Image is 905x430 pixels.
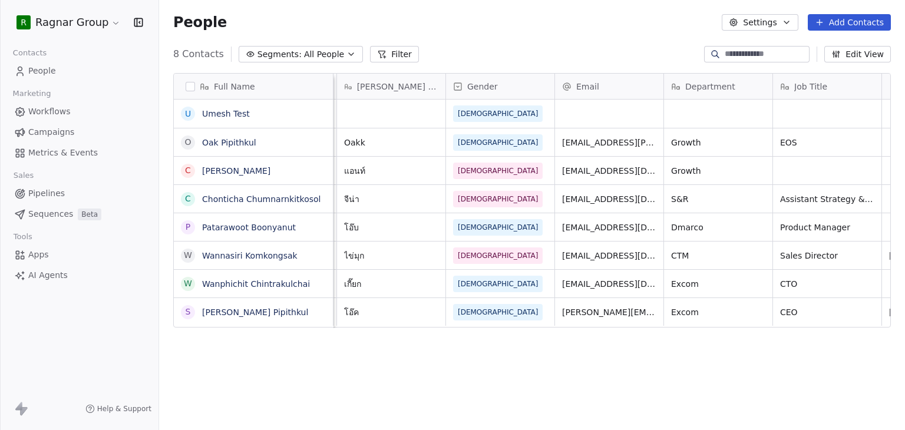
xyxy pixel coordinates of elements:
span: Product Manager [780,221,874,233]
span: Dmarco [671,221,765,233]
span: [DEMOGRAPHIC_DATA] [458,306,538,318]
span: EOS [780,137,874,148]
span: People [173,14,227,31]
span: [DEMOGRAPHIC_DATA] [458,108,538,120]
span: Sales [8,167,39,184]
span: All People [304,48,344,61]
span: Gender [467,81,498,92]
a: [PERSON_NAME] [202,166,270,176]
div: C [185,193,191,205]
a: AI Agents [9,266,149,285]
span: [DEMOGRAPHIC_DATA] [458,221,538,233]
span: จีน่า [344,193,438,205]
a: SequencesBeta [9,204,149,224]
span: ไข่มุก [344,250,438,262]
span: People [28,65,56,77]
span: Marketing [8,85,56,102]
span: Excom [671,306,765,318]
span: [PERSON_NAME][EMAIL_ADDRESS][DOMAIN_NAME] [562,306,656,318]
a: Wanphichit Chintrakulchai [202,279,310,289]
span: [DEMOGRAPHIC_DATA] [458,165,538,177]
span: R [21,16,27,28]
span: [DEMOGRAPHIC_DATA] [458,250,538,262]
a: [PERSON_NAME] Pipithkul [202,307,308,317]
span: Sales Director [780,250,874,262]
button: Filter [370,46,419,62]
div: W [184,277,192,290]
span: Apps [28,249,49,261]
span: AI Agents [28,269,68,282]
span: Excom [671,278,765,290]
span: Campaigns [28,126,74,138]
button: Settings [722,14,798,31]
span: [EMAIL_ADDRESS][DOMAIN_NAME] [562,221,656,233]
a: Wannasiri Komkongsak [202,251,298,260]
div: Job Title [773,74,881,99]
a: Apps [9,245,149,264]
span: [EMAIL_ADDRESS][DOMAIN_NAME] [562,165,656,177]
div: Email [555,74,663,99]
span: [DEMOGRAPHIC_DATA] [458,193,538,205]
span: Full Name [214,81,255,92]
a: Patarawoot Boonyanut [202,223,296,232]
span: Metrics & Events [28,147,98,159]
a: Oak Pipithkul [202,138,256,147]
span: CTO [780,278,874,290]
button: RRagnar Group [14,12,123,32]
span: [EMAIL_ADDRESS][DOMAIN_NAME] [562,193,656,205]
div: [PERSON_NAME] Name [337,74,445,99]
button: Add Contacts [808,14,891,31]
span: [EMAIL_ADDRESS][PERSON_NAME][DOMAIN_NAME] [562,137,656,148]
span: Growth [671,165,765,177]
span: Oakk [344,137,438,148]
span: Help & Support [97,404,151,414]
span: Pipelines [28,187,65,200]
div: S [186,306,191,318]
div: P [186,221,190,233]
span: Growth [671,137,765,148]
span: Department [685,81,735,92]
span: Job Title [794,81,827,92]
span: 8 Contacts [173,47,224,61]
a: Chonticha Chumnarnkitkosol [202,194,321,204]
a: People [9,61,149,81]
div: C [185,164,191,177]
a: Campaigns [9,123,149,142]
div: Department [664,74,772,99]
span: [DEMOGRAPHIC_DATA] [458,278,538,290]
span: แอนท์ [344,165,438,177]
span: Contacts [8,44,52,62]
span: Sequences [28,208,73,220]
div: U [185,108,191,120]
div: O [184,136,191,148]
span: CTM [671,250,765,262]
span: Ragnar Group [35,15,108,30]
span: Beta [78,209,101,220]
span: [PERSON_NAME] Name [357,81,438,92]
span: เกี๊ยก [344,278,438,290]
span: โอ๊บ [344,221,438,233]
div: W [184,249,192,262]
a: Metrics & Events [9,143,149,163]
span: CEO [780,306,874,318]
a: Workflows [9,102,149,121]
span: Workflows [28,105,71,118]
span: Email [576,81,599,92]
button: Edit View [824,46,891,62]
span: Tools [8,228,37,246]
span: Assistant Strategy & Risk Manager [780,193,874,205]
div: grid [174,100,333,424]
span: Segments: [257,48,302,61]
a: Umesh Test [202,109,250,118]
span: โอ๊ค [344,306,438,318]
a: Help & Support [85,404,151,414]
a: Pipelines [9,184,149,203]
div: Gender [446,74,554,99]
span: S&R [671,193,765,205]
div: Full Name [174,74,333,99]
span: [EMAIL_ADDRESS][DOMAIN_NAME] [562,250,656,262]
span: [EMAIL_ADDRESS][DOMAIN_NAME] [562,278,656,290]
span: [DEMOGRAPHIC_DATA] [458,137,538,148]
